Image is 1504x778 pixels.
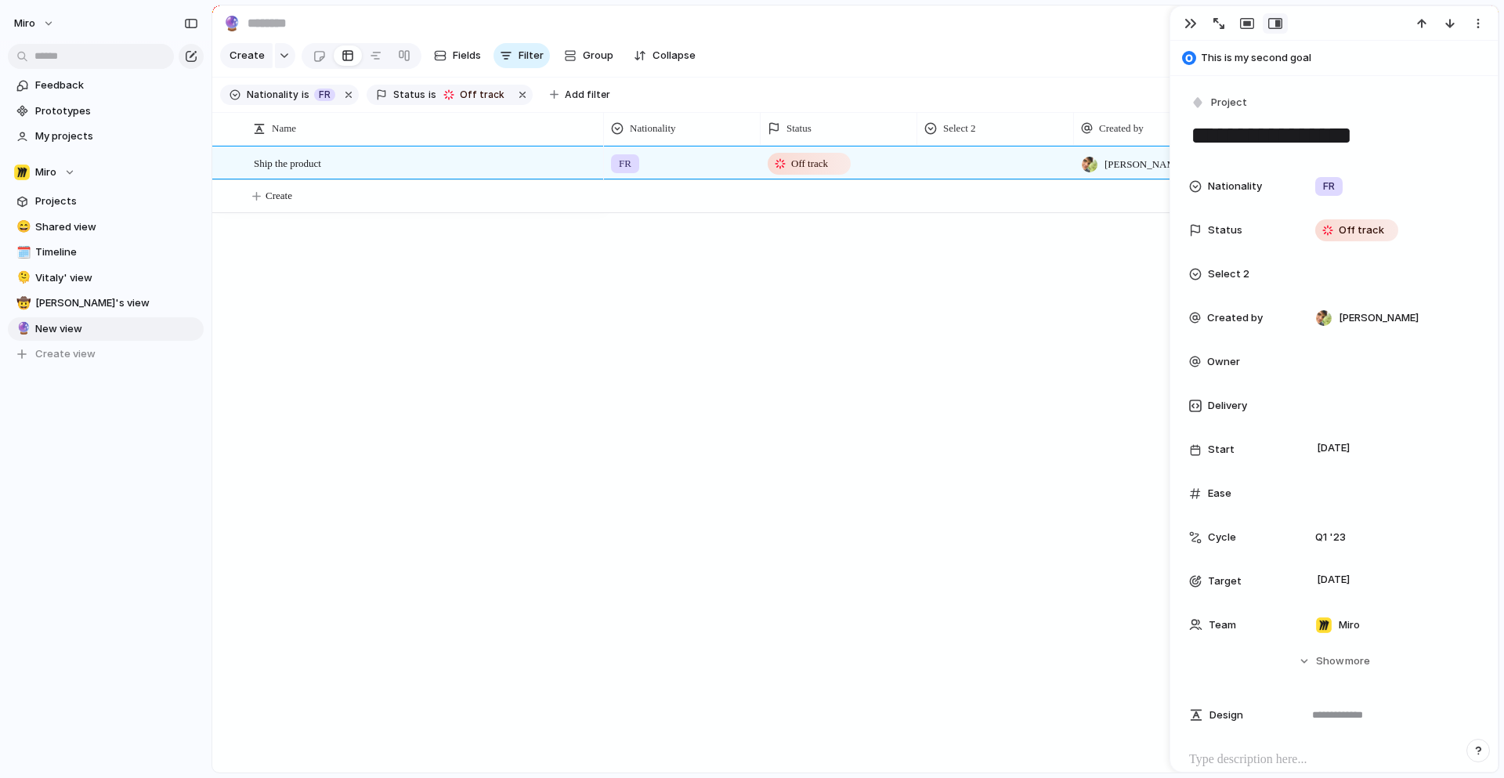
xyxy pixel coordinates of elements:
span: FR [319,88,331,102]
button: Group [556,43,621,68]
button: Project [1188,92,1252,114]
span: Miro [35,165,56,180]
span: [PERSON_NAME] [1339,310,1419,326]
span: Name [272,121,296,136]
span: Ease [1208,486,1231,501]
span: Vitaly' view [35,270,198,286]
a: My projects [8,125,204,148]
button: Add filter [540,84,620,106]
span: Create [230,48,265,63]
span: Cycle [1208,530,1236,545]
span: Collapse [653,48,696,63]
div: 😄 [16,218,27,236]
button: Showmore [1189,647,1479,675]
button: is [425,86,439,103]
div: 🫠 [16,269,27,287]
span: Select 2 [943,121,976,136]
span: Owner [1207,354,1240,370]
span: Project [1211,95,1247,110]
span: Fields [453,48,481,63]
span: This is my second goal [1201,50,1491,66]
span: [DATE] [1313,570,1354,589]
span: more [1345,653,1370,669]
span: Created by [1207,310,1263,326]
a: Feedback [8,74,204,97]
button: 🔮 [219,11,244,36]
button: 🫠 [14,270,30,286]
span: New view [35,321,198,337]
span: Q1 '23 [1315,530,1346,545]
span: [DATE] [1313,439,1354,458]
span: [PERSON_NAME]'s view [35,295,198,311]
button: miro [7,11,63,36]
button: 🔮 [14,321,30,337]
div: 🔮 [16,320,27,338]
button: Collapse [627,43,702,68]
span: My projects [35,128,198,144]
span: Create [266,188,292,204]
span: is [428,88,436,102]
span: FR [1323,179,1335,194]
a: 🤠[PERSON_NAME]'s view [8,291,204,315]
button: FR [311,86,338,103]
span: Nationality [630,121,676,136]
span: Created by [1099,121,1144,136]
span: Projects [35,194,198,209]
span: Nationality [247,88,298,102]
span: Create view [35,346,96,362]
button: Off track [438,86,512,103]
span: Status [1208,223,1242,238]
button: Create view [8,342,204,366]
span: Filter [519,48,544,63]
span: is [302,88,309,102]
a: 🔮New view [8,317,204,341]
span: Nationality [1208,179,1262,194]
div: 🤠 [16,295,27,313]
span: miro [14,16,35,31]
span: Off track [791,156,828,172]
button: is [298,86,313,103]
span: Shared view [35,219,198,235]
span: Ship the product [254,154,321,172]
a: Projects [8,190,204,213]
span: Prototypes [35,103,198,119]
span: FR [619,156,631,172]
span: Miro [1339,617,1360,633]
button: Fields [428,43,487,68]
span: Group [583,48,613,63]
span: Off track [1339,223,1384,238]
span: Target [1208,574,1242,589]
a: 🗓️Timeline [8,241,204,264]
button: 🤠 [14,295,30,311]
span: Status [393,88,425,102]
a: Prototypes [8,100,204,123]
span: Status [786,121,812,136]
a: 😄Shared view [8,215,204,239]
button: Create [220,43,273,68]
span: Delivery [1208,398,1247,414]
span: Add filter [565,88,610,102]
a: 🫠Vitaly' view [8,266,204,290]
span: Feedback [35,78,198,93]
span: Select 2 [1208,266,1249,282]
button: This is my second goal [1177,45,1491,71]
button: 🗓️ [14,244,30,260]
div: 🔮 [223,13,240,34]
span: Off track [460,88,508,102]
span: Team [1209,617,1236,633]
div: 🗓️ [16,244,27,262]
button: 😄 [14,219,30,235]
span: Show [1316,653,1344,669]
button: Filter [493,43,550,68]
span: [PERSON_NAME] [1104,157,1185,172]
span: Timeline [35,244,198,260]
button: Miro [8,161,204,184]
span: Design [1209,707,1243,723]
span: Start [1208,442,1235,458]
